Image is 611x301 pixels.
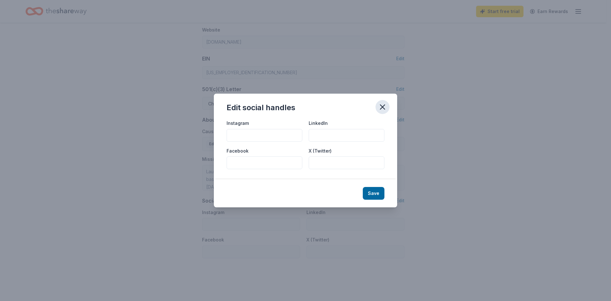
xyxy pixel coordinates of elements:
[227,120,249,126] label: Instagram
[309,148,332,154] label: X (Twitter)
[309,120,328,126] label: LinkedIn
[363,187,384,200] button: Save
[227,103,295,113] div: Edit social handles
[227,148,249,154] label: Facebook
